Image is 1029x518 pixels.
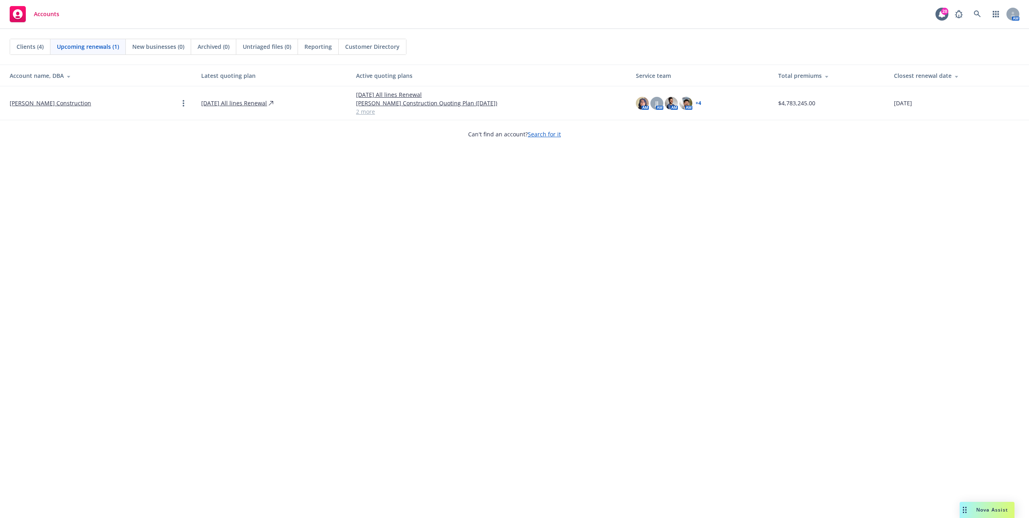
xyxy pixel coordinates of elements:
[894,71,1023,80] div: Closest renewal date
[179,98,188,108] a: Open options
[6,3,62,25] a: Accounts
[10,71,188,80] div: Account name, DBA
[201,71,343,80] div: Latest quoting plan
[894,99,912,107] span: [DATE]
[778,99,815,107] span: $4,783,245.00
[356,90,623,99] a: [DATE] All lines Renewal
[34,11,59,17] span: Accounts
[201,99,267,107] a: [DATE] All lines Renewal
[356,99,623,107] a: [PERSON_NAME] Construction Quoting Plan ([DATE])
[976,506,1008,513] span: Nova Assist
[679,97,692,110] img: photo
[655,99,658,107] span: JJ
[345,42,400,51] span: Customer Directory
[951,6,967,22] a: Report a Bug
[988,6,1004,22] a: Switch app
[960,502,970,518] div: Drag to move
[941,8,948,15] div: 28
[696,101,701,106] a: + 4
[636,71,765,80] div: Service team
[243,42,291,51] span: Untriaged files (0)
[960,502,1014,518] button: Nova Assist
[198,42,229,51] span: Archived (0)
[636,97,649,110] img: photo
[356,71,623,80] div: Active quoting plans
[304,42,332,51] span: Reporting
[356,107,623,116] a: 2 more
[10,99,91,107] a: [PERSON_NAME] Construction
[969,6,985,22] a: Search
[17,42,44,51] span: Clients (4)
[665,97,678,110] img: photo
[528,130,561,138] a: Search for it
[132,42,184,51] span: New businesses (0)
[468,130,561,138] span: Can't find an account?
[57,42,119,51] span: Upcoming renewals (1)
[778,71,881,80] div: Total premiums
